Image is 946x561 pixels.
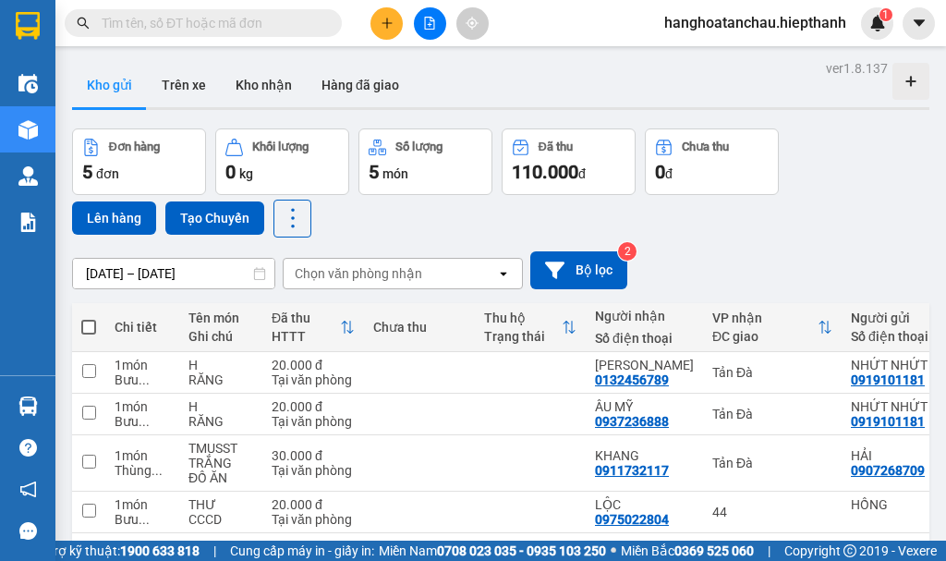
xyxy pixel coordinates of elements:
button: Bộ lọc [530,251,627,289]
div: Chọn văn phòng nhận [295,264,422,283]
span: 1 [882,8,889,21]
span: hanghoatanchau.hiepthanh [649,11,861,34]
th: Toggle SortBy [475,303,586,352]
div: Người gửi [851,311,934,325]
sup: 2 [618,242,637,261]
strong: 1900 633 818 [120,543,200,558]
span: 5 [82,161,92,183]
div: Tại văn phòng [272,414,355,429]
div: Bưu phẩm (20x30) [115,372,170,387]
div: 1 món [115,358,170,372]
input: Tìm tên, số ĐT hoặc mã đơn [102,13,320,33]
div: 0132456789 [595,372,669,387]
div: 30.000 đ [272,448,355,463]
input: Select a date range. [73,259,274,288]
img: warehouse-icon [18,166,38,186]
div: 0911732117 [595,463,669,478]
div: ÂU MỸ [595,399,694,414]
div: Ghi chú [188,329,253,344]
span: 0 [225,161,236,183]
div: Thu hộ [484,311,562,325]
div: Người nhận [595,309,694,323]
div: 20.000 đ [272,358,355,372]
div: RĂNG [188,414,253,429]
strong: 0369 525 060 [674,543,754,558]
button: Hàng đã giao [307,63,414,107]
div: 1 món [115,448,170,463]
th: Toggle SortBy [262,303,364,352]
div: 0907268709 [851,463,925,478]
button: Đơn hàng5đơn [72,128,206,195]
span: 5 [369,161,379,183]
div: Tại văn phòng [272,372,355,387]
button: Trên xe [147,63,221,107]
span: ... [152,463,163,478]
div: Chưa thu [682,140,729,153]
span: search [77,17,90,30]
span: đơn [96,166,119,181]
span: ... [139,414,150,429]
div: 0919101181 [851,414,925,429]
div: Bưu phẩm (20x30) [115,512,170,527]
div: H [188,358,253,372]
span: Hỗ trợ kỹ thuật: [30,541,200,561]
div: Đã thu [272,311,340,325]
button: Số lượng5món [358,128,492,195]
sup: 1 [879,8,892,21]
div: NHỨT NHỨT [851,399,934,414]
div: NHỨT NHỨT [851,358,934,372]
button: plus [370,7,403,40]
span: notification [19,481,37,498]
img: solution-icon [18,213,38,232]
div: ĐỒ ĂN [188,470,253,485]
div: Đã thu [539,140,573,153]
button: Khối lượng0kg [215,128,349,195]
div: 44 [712,505,832,519]
div: CCCD [188,512,253,527]
div: 20.000 đ [272,399,355,414]
svg: open [496,266,511,281]
div: Chưa thu [373,320,466,335]
div: 0975022804 [595,512,669,527]
div: Tên món [188,311,253,325]
div: 1 món [115,497,170,512]
button: Chưa thu0đ [645,128,779,195]
span: đ [578,166,586,181]
div: LỘC [595,497,694,512]
span: Miền Bắc [621,541,754,561]
img: warehouse-icon [18,74,38,93]
button: Đã thu110.000đ [502,128,636,195]
div: Chi tiết [115,320,170,335]
button: aim [456,7,489,40]
div: HTTT [272,329,340,344]
img: logo-vxr [16,12,40,40]
span: 110.000 [512,161,578,183]
div: 20.000 đ [272,497,355,512]
div: HÀ MINH [595,358,694,372]
span: aim [466,17,479,30]
div: HỒNG [851,497,934,512]
span: file-add [423,17,436,30]
button: Lên hàng [72,201,156,235]
div: TMUSST TRẮNG [188,441,253,470]
div: H [188,399,253,414]
div: THƯ [188,497,253,512]
span: ... [139,512,150,527]
span: plus [381,17,394,30]
div: Khối lượng [252,140,309,153]
div: KHANG [595,448,694,463]
span: | [768,541,770,561]
div: Số điện thoại [851,329,934,344]
div: ver 1.8.137 [826,58,888,79]
span: copyright [843,544,856,557]
th: Toggle SortBy [703,303,842,352]
div: Tại văn phòng [272,463,355,478]
span: message [19,522,37,540]
span: Miền Nam [379,541,606,561]
div: Tại văn phòng [272,512,355,527]
div: Đơn hàng [109,140,160,153]
span: | [213,541,216,561]
span: đ [665,166,673,181]
div: 1 món [115,399,170,414]
span: kg [239,166,253,181]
